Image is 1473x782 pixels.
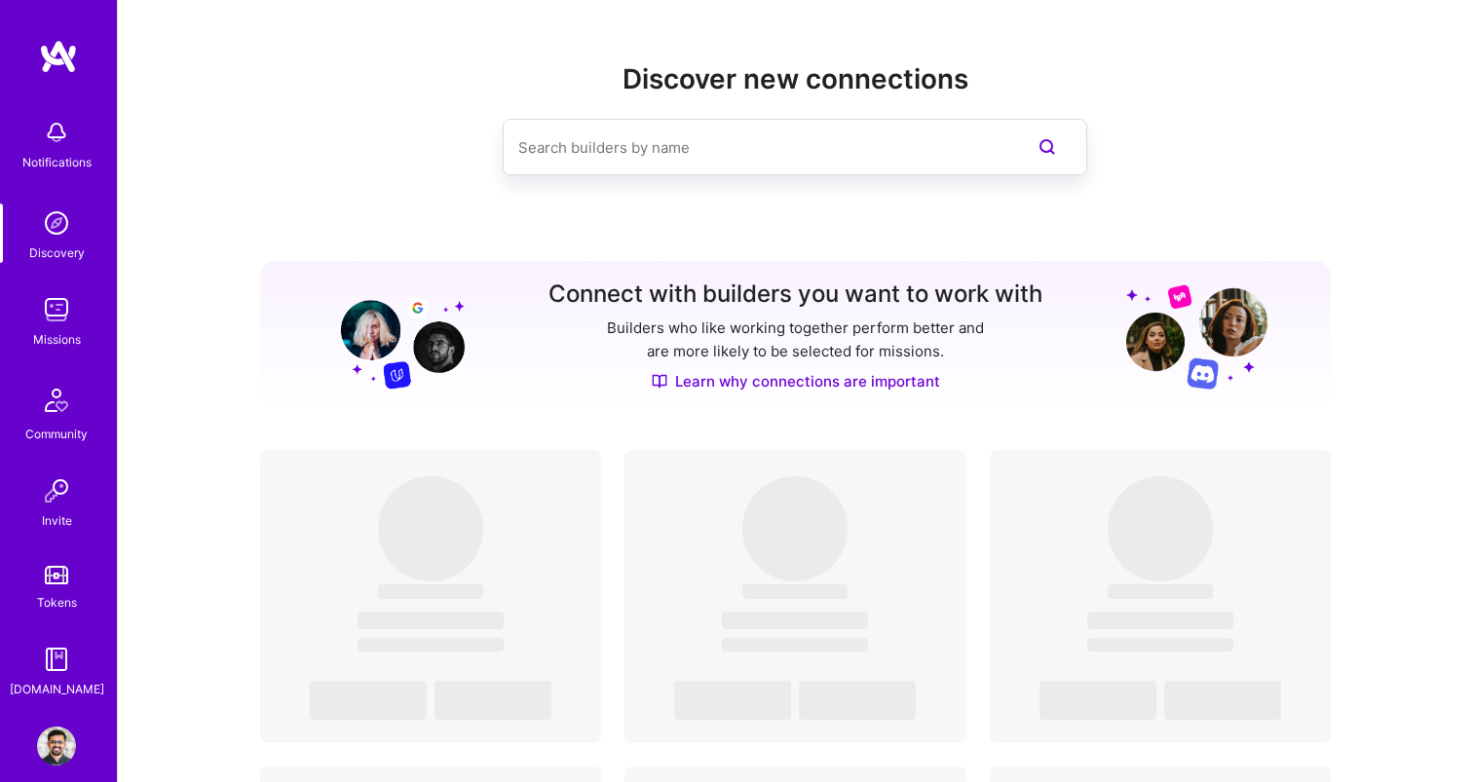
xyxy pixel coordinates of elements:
span: ‌ [310,681,427,720]
span: ‌ [434,681,551,720]
h3: Connect with builders you want to work with [548,280,1042,309]
span: ‌ [378,476,483,581]
span: ‌ [742,584,848,599]
img: discovery [37,204,76,242]
div: [DOMAIN_NAME] [10,679,104,699]
div: Community [25,424,88,444]
span: ‌ [1087,638,1233,652]
span: ‌ [1087,612,1233,629]
span: ‌ [722,638,868,652]
a: Learn why connections are important [652,371,940,391]
span: ‌ [378,584,483,599]
div: Discovery [29,242,85,263]
img: teamwork [37,290,76,329]
span: ‌ [1039,681,1156,720]
span: ‌ [1108,584,1213,599]
span: ‌ [358,638,504,652]
img: tokens [45,566,68,584]
img: Grow your network [323,282,465,390]
img: Grow your network [1126,283,1267,390]
i: icon SearchPurple [1036,135,1059,159]
img: guide book [37,640,76,679]
img: User Avatar [37,726,76,765]
div: Tokens [37,592,77,613]
span: ‌ [722,612,868,629]
a: User Avatar [32,726,81,765]
img: Community [33,377,80,424]
div: Notifications [22,152,92,172]
span: ‌ [358,612,504,629]
div: Missions [33,329,81,350]
img: logo [39,39,78,74]
span: ‌ [1164,681,1281,720]
img: Discover [652,373,667,390]
img: Invite [37,471,76,510]
div: Invite [42,510,72,531]
span: ‌ [674,681,791,720]
h2: Discover new connections [260,63,1332,95]
span: ‌ [742,476,848,581]
input: Search builders by name [518,123,994,172]
span: ‌ [799,681,916,720]
span: ‌ [1108,476,1213,581]
p: Builders who like working together perform better and are more likely to be selected for missions. [603,317,988,363]
img: bell [37,113,76,152]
